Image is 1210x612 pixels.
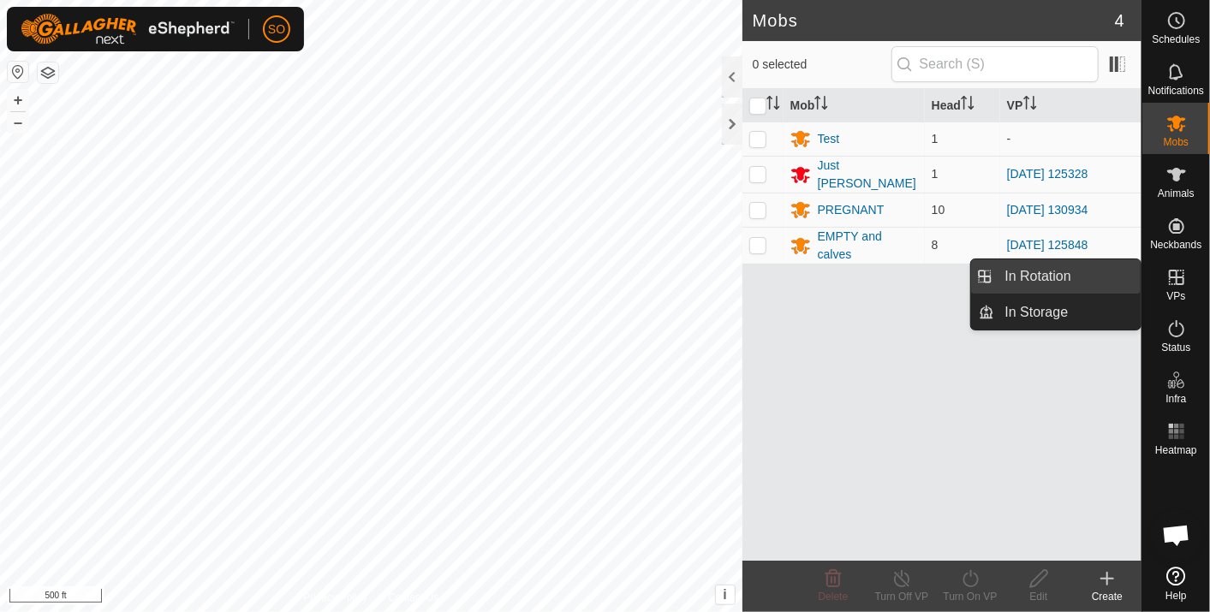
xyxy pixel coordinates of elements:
input: Search (S) [891,46,1099,82]
span: 10 [932,203,945,217]
span: i [723,587,726,602]
span: Animals [1158,188,1195,199]
span: Status [1161,342,1190,353]
p-sorticon: Activate to sort [814,98,828,112]
div: Test [818,130,840,148]
th: Mob [784,89,925,122]
span: Notifications [1148,86,1204,96]
a: [DATE] 130934 [1007,203,1088,217]
button: – [8,112,28,133]
span: Infra [1165,394,1186,404]
li: In Storage [971,295,1141,330]
div: Create [1073,589,1141,604]
th: VP [1000,89,1141,122]
div: PREGNANT [818,201,885,219]
span: 1 [932,132,939,146]
p-sorticon: Activate to sort [961,98,975,112]
button: i [716,585,735,604]
li: In Rotation [971,259,1141,294]
div: EMPTY and calves [818,228,918,264]
th: Head [925,89,1000,122]
span: 0 selected [753,56,891,74]
a: [DATE] 125328 [1007,167,1088,181]
a: Contact Us [388,590,438,605]
span: VPs [1166,291,1185,301]
span: SO [268,21,285,39]
button: Map Layers [38,62,58,83]
img: Gallagher Logo [21,14,235,45]
a: Help [1142,560,1210,608]
a: Privacy Policy [303,590,367,605]
a: In Storage [995,295,1141,330]
span: Schedules [1152,34,1200,45]
span: Heatmap [1155,445,1197,455]
div: Turn Off VP [867,589,936,604]
div: Just [PERSON_NAME] [818,157,918,193]
a: [DATE] 125848 [1007,238,1088,252]
div: Edit [1004,589,1073,604]
td: - [1000,122,1141,156]
a: In Rotation [995,259,1141,294]
button: + [8,90,28,110]
p-sorticon: Activate to sort [1023,98,1037,112]
p-sorticon: Activate to sort [766,98,780,112]
div: Turn On VP [936,589,1004,604]
span: In Storage [1005,302,1069,323]
span: Help [1165,591,1187,601]
div: Open chat [1151,509,1202,561]
span: Mobs [1164,137,1189,147]
span: 1 [932,167,939,181]
span: 8 [932,238,939,252]
span: Delete [819,591,849,603]
button: Reset Map [8,62,28,82]
h2: Mobs [753,10,1115,31]
span: In Rotation [1005,266,1071,287]
span: Neckbands [1150,240,1201,250]
span: 4 [1115,8,1124,33]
